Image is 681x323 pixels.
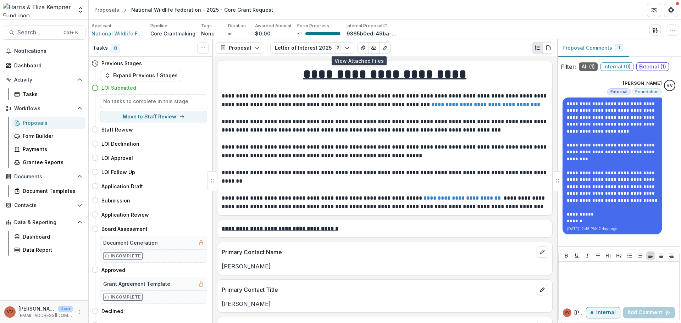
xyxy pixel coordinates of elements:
[216,42,264,54] button: Proposal
[103,280,170,288] h5: Grant Agreement Template
[636,62,669,71] span: External ( 1 )
[23,233,80,240] div: Dashboard
[14,48,83,54] span: Notifications
[92,30,145,37] a: National Wildlife Federation
[3,3,73,17] img: Harris & Eliza Kempner Fund logo
[3,45,85,57] button: Notifications
[3,74,85,85] button: Open Activity
[623,80,662,87] p: [PERSON_NAME]
[11,143,85,155] a: Payments
[11,88,85,100] a: Tasks
[92,5,122,15] a: Proposals
[101,154,133,162] h4: LOI Approval
[14,202,74,208] span: Contacts
[101,60,142,67] h4: Previous Stages
[664,3,678,17] button: Get Help
[14,77,74,83] span: Activity
[7,310,13,314] div: Vivian Victoria
[255,23,292,29] p: Awarded Amount
[297,31,303,36] p: 97 %
[197,42,209,54] button: Toggle View Cancelled Tasks
[131,6,273,13] div: National Wildlife Federation - 2025 - Core Grant Request
[201,30,215,37] p: None
[537,284,548,295] button: edit
[11,117,85,129] a: Proposals
[101,225,148,233] h4: Board Assessment
[76,3,85,17] button: Open entity switcher
[562,251,571,260] button: Bold
[23,158,80,166] div: Grantee Reports
[11,156,85,168] a: Grantee Reports
[11,130,85,142] a: Form Builder
[537,246,548,258] button: edit
[23,246,80,254] div: Data Report
[222,285,534,294] p: Primary Contact Title
[62,29,79,37] div: Ctrl + K
[150,23,167,29] p: Pipeline
[615,251,623,260] button: Heading 2
[101,168,135,176] h4: LOI Follow Up
[222,262,548,271] p: [PERSON_NAME]
[111,44,120,52] span: 0
[228,30,232,37] p: ∞
[101,266,125,274] h4: Approved
[635,89,659,94] span: Foundation
[11,244,85,256] a: Data Report
[101,307,123,315] h4: Declined
[14,219,74,225] span: Data & Reporting
[92,5,276,15] nav: breadcrumb
[610,89,627,94] span: External
[567,226,658,232] p: [DATE] 12:45 PM • 2 days ago
[657,251,665,260] button: Align Center
[222,300,548,308] p: [PERSON_NAME]
[100,111,207,122] button: Move to Staff Review
[76,308,84,316] button: More
[3,171,85,182] button: Open Documents
[101,183,143,190] h4: Application Draft
[3,103,85,114] button: Open Workflows
[579,62,598,71] span: All ( 1 )
[94,6,119,13] div: Proposals
[600,62,633,71] span: Internal ( 0 )
[14,174,74,180] span: Documents
[574,309,586,317] p: [PERSON_NAME]
[23,187,80,195] div: Document Templates
[111,253,141,259] p: Incomplete
[618,45,620,50] span: 1
[532,42,543,54] button: Plaintext view
[14,62,80,69] div: Dashboard
[565,311,570,314] div: Vivian Victoria
[103,98,204,105] h5: No tasks to complete in this stage
[150,30,195,37] p: Core Grantmaking
[586,307,620,318] button: Internal
[647,3,661,17] button: Partners
[23,90,80,98] div: Tasks
[101,211,149,218] h4: Application Review
[357,42,369,54] button: View Attached Files
[23,132,80,140] div: Form Builder
[222,248,534,256] p: Primary Contact Name
[17,29,59,36] span: Search...
[625,251,634,260] button: Bullet List
[201,23,212,29] p: Tags
[23,119,80,127] div: Proposals
[3,26,85,40] button: Search...
[666,83,673,88] div: Vivian Victoria
[604,251,613,260] button: Heading 1
[11,231,85,243] a: Dashboard
[255,30,271,37] p: $0.00
[101,140,139,147] h4: LOI Declination
[101,84,136,91] h4: LOI Submitted
[347,23,388,29] p: Internal Proposal ID
[572,251,581,260] button: Underline
[18,305,55,312] p: [PERSON_NAME]
[596,310,616,316] p: Internal
[3,217,85,228] button: Open Data & Reporting
[101,126,133,133] h4: Staff Review
[3,60,85,71] a: Dashboard
[646,251,655,260] button: Align Left
[379,42,391,54] button: Edit as form
[100,70,182,81] button: Expand Previous 1 Stages
[101,197,130,204] h4: Submission
[111,294,141,300] p: Incomplete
